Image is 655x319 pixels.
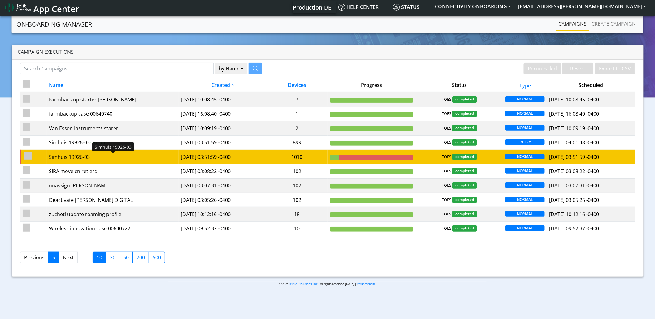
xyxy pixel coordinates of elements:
div: Farmback up starter [PERSON_NAME] [49,96,176,103]
span: [DATE] 03:05:26 -0400 [549,197,599,203]
p: © 2025 . All rights reserved.[DATE] | [168,282,487,286]
div: zucheti update roaming profile [49,211,176,218]
img: logo-telit-cinterion-gw-new.png [5,2,31,12]
th: Type [503,78,547,92]
span: [DATE] 16:08:40 -0400 [549,110,599,117]
span: NORMAL [505,182,545,188]
td: [DATE] 03:51:59 -0400 [179,135,267,150]
span: Help center [338,4,379,11]
span: TOES: [442,96,452,103]
span: [DATE] 09:52:37 -0400 [549,225,599,232]
span: Status [393,4,420,11]
label: 10 [93,252,106,263]
span: Production-DE [293,4,331,11]
span: completed [452,125,477,131]
a: App Center [5,1,78,14]
span: NORMAL [505,154,545,159]
td: [DATE] 09:52:37 -0400 [179,221,267,236]
button: [EMAIL_ADDRESS][PERSON_NAME][DOMAIN_NAME] [515,1,650,12]
td: 102 [266,164,328,178]
a: Telit IoT Solutions, Inc. [289,282,319,286]
span: NORMAL [505,211,545,217]
span: RETRY [505,139,545,145]
input: Search Campaigns [20,63,214,74]
span: TOES: [442,225,452,232]
div: Deactivate [PERSON_NAME] DIGITAL [49,196,176,204]
th: Devices [266,78,328,92]
a: Campaigns [556,18,589,30]
div: Campaign Executions [12,45,644,60]
td: 899 [266,135,328,150]
th: Status [415,78,503,92]
div: Simhuis 19926-03 [92,142,134,151]
img: knowledge.svg [338,4,345,11]
span: [DATE] 10:12:16 -0400 [549,211,599,218]
img: status.svg [393,4,400,11]
label: 200 [132,252,149,263]
a: Status [391,1,432,13]
td: 18 [266,207,328,221]
th: Created [179,78,267,92]
span: [DATE] 03:07:31 -0400 [549,182,599,189]
th: Scheduled [547,78,635,92]
span: completed [452,182,477,189]
span: [DATE] 03:51:59 -0400 [549,154,599,160]
td: [DATE] 10:12:16 -0400 [179,207,267,221]
span: TOES: [442,139,452,146]
button: by Name [215,63,247,74]
div: Simhuis 19926-03 [49,153,176,161]
span: [DATE] 10:08:45 -0400 [549,96,599,103]
a: Status website [357,282,376,286]
label: 50 [119,252,133,263]
span: [DATE] 10:09:19 -0400 [549,125,599,132]
span: NORMAL [505,96,545,102]
span: TOES: [442,211,452,217]
span: completed [452,225,477,232]
div: Wireless innovation case 00640722 [49,225,176,232]
span: completed [452,211,477,217]
a: 5 [48,252,59,263]
span: completed [452,154,477,160]
span: NORMAL [505,125,545,131]
span: completed [452,197,477,203]
td: [DATE] 03:07:31 -0400 [179,178,267,193]
td: 7 [266,92,328,107]
td: [DATE] 10:08:45 -0400 [179,92,267,107]
div: farmbackup case 00640740 [49,110,176,117]
td: [DATE] 10:09:19 -0400 [179,121,267,135]
th: Name [47,78,178,92]
span: TOES: [442,182,452,189]
span: completed [452,168,477,174]
button: CONNECTIVITY-ONBOARDING [432,1,515,12]
td: 1 [266,107,328,121]
span: TOES: [442,197,452,203]
button: Rerun Failed [524,63,561,74]
label: 500 [149,252,165,263]
div: SIRA move cn retierd [49,168,176,175]
td: 102 [266,178,328,193]
a: Your current platform instance [293,1,331,13]
span: completed [452,111,477,117]
th: Progress [328,78,416,92]
label: 20 [106,252,119,263]
span: TOES: [442,168,452,174]
span: [DATE] 04:01:48 -0400 [549,139,599,146]
td: [DATE] 03:05:26 -0400 [179,193,267,207]
span: - Rerun [90,139,107,146]
span: NORMAL [505,111,545,116]
div: unassign [PERSON_NAME] [49,182,176,189]
div: Simhuis 19926-03 [49,139,176,146]
span: App Center [33,3,79,15]
a: Next [59,252,78,263]
button: Revert [562,63,593,74]
td: 2 [266,121,328,135]
button: Export to CSV [595,63,635,74]
span: TOES: [442,154,452,160]
a: Previous [20,252,49,263]
span: TOES: [442,111,452,117]
span: TOES: [442,125,452,131]
div: Van Essen Instruments starer [49,125,176,132]
td: [DATE] 03:51:59 -0400 [179,150,267,164]
td: 1010 [266,150,328,164]
span: NORMAL [505,197,545,202]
